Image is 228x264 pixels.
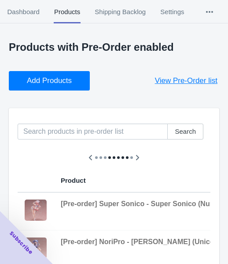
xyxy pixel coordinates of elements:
[167,124,203,140] button: Search
[7,0,40,23] span: Dashboard
[9,71,90,91] button: Add Products
[83,150,99,166] button: Scroll table left one column
[18,124,168,140] input: Search products in pre-order list
[95,0,146,23] span: Shipping Backlog
[9,41,219,53] p: Products with Pre-Order enabled
[61,177,86,184] span: Product
[25,200,47,221] img: 01_38ab148b-6e08-4710-a2b1-7d118067a804.jpg
[175,128,196,135] span: Search
[160,0,184,23] span: Settings
[144,71,228,91] button: View Pre-Order list
[191,0,228,23] button: More tabs
[129,150,145,166] button: Scroll table right one column
[8,230,34,256] span: Subscribe
[54,0,80,23] span: Products
[155,76,217,85] span: View Pre-Order list
[27,76,72,85] span: Add Products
